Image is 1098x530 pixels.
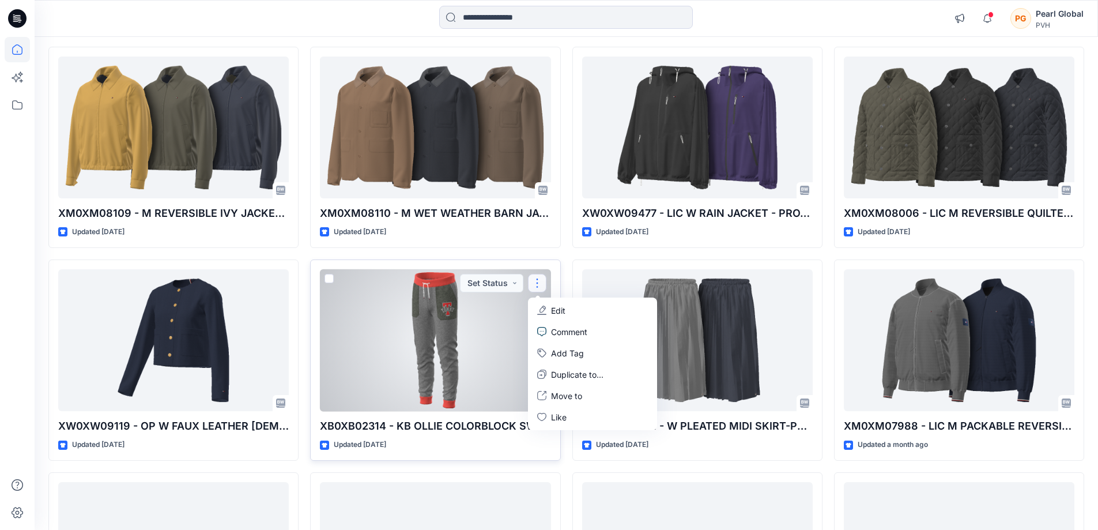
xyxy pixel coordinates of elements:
p: XM0XM07988 - LIC M PACKABLE REVERSIBLE BOMBER-PROTO V01 [844,418,1074,434]
button: Add Tag [530,343,655,364]
p: Duplicate to... [551,369,603,381]
p: Updated [DATE] [334,439,386,451]
p: XM0XM08109 - M REVERSIBLE IVY JACKET-PROTO V01 [58,205,289,221]
div: PG [1010,8,1031,29]
a: XW0XW09401 - W PLEATED MIDI SKIRT-PROTO V01 [582,269,813,412]
p: Updated [DATE] [72,439,124,451]
p: XB0XB02314 - KB OLLIE COLORBLOCK SWEATPANT - PROTO - V01 [320,418,550,434]
p: Updated [DATE] [596,439,648,451]
p: XM0XM08006 - LIC M REVERSIBLE QUILTED JACKET - PROTO - V01 [844,205,1074,221]
a: XW0XW09477 - LIC W RAIN JACKET - PROTO V01 [582,57,813,199]
div: Pearl Global [1036,7,1084,21]
a: XM0XM08110 - M WET WEATHER BARN JACKET - PROTO V01 [320,57,550,199]
a: XM0XM08109 - M REVERSIBLE IVY JACKET-PROTO V01 [58,57,289,199]
p: Move to [551,390,582,402]
p: XW0XW09477 - LIC W RAIN JACKET - PROTO V01 [582,205,813,221]
p: Updated [DATE] [858,226,910,238]
a: XM0XM07988 - LIC M PACKABLE REVERSIBLE BOMBER-PROTO V01 [844,269,1074,412]
a: XW0XW09119 - OP W FAUX LEATHER LADY JACKET-PROTO V01 [58,269,289,412]
p: Updated a month ago [858,439,928,451]
a: Edit [530,300,655,321]
a: XM0XM08006 - LIC M REVERSIBLE QUILTED JACKET - PROTO - V01 [844,57,1074,199]
p: Updated [DATE] [596,226,648,238]
p: Edit [551,305,565,317]
p: Updated [DATE] [334,226,386,238]
div: PVH [1036,21,1084,29]
p: XW0XW09401 - W PLEATED MIDI SKIRT-PROTO V01 [582,418,813,434]
p: XM0XM08110 - M WET WEATHER BARN JACKET - PROTO V01 [320,205,550,221]
p: Comment [551,326,587,338]
p: XW0XW09119 - OP W FAUX LEATHER [DEMOGRAPHIC_DATA] JACKET-PROTO V01 [58,418,289,434]
p: Updated [DATE] [72,226,124,238]
p: Like [551,411,567,423]
a: XB0XB02314 - KB OLLIE COLORBLOCK SWEATPANT - PROTO - V01 [320,269,550,412]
